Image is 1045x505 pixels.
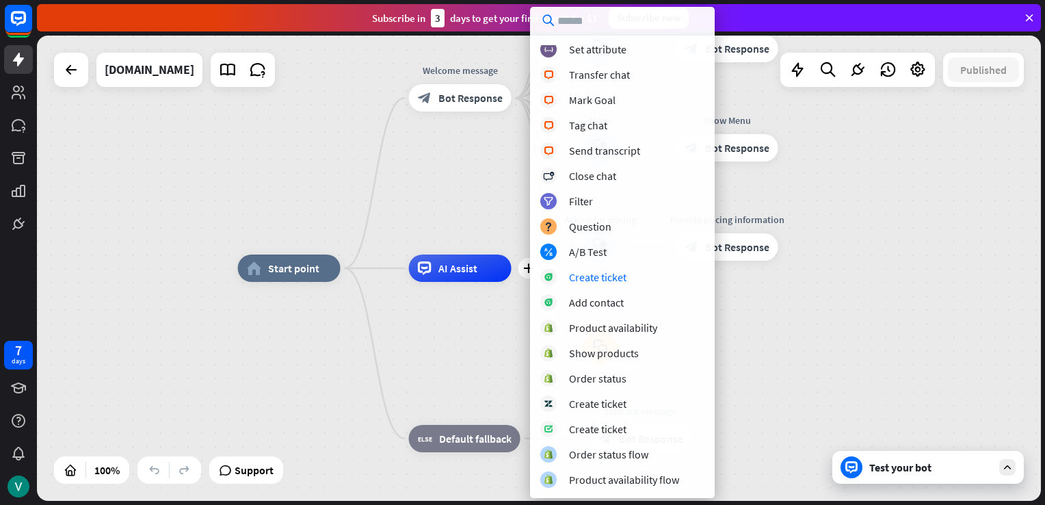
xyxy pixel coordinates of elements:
div: 7 [15,344,22,357]
div: Show Menu [665,114,789,127]
i: block_question [544,222,553,231]
span: Bot Response [438,91,503,105]
div: Show products [569,346,639,360]
span: Start point [268,261,319,275]
span: Default fallback [439,432,512,445]
div: Mark Goal [569,93,616,107]
div: Filter [569,194,593,208]
div: Add contact [569,296,624,309]
div: Order status flow [569,448,648,461]
div: Close chat [569,169,616,183]
div: Test your bot [869,461,992,474]
div: Provide pricing information [665,213,789,226]
i: block_livechat [544,96,554,105]
div: Question [569,220,611,233]
div: Create ticket [569,422,626,436]
div: chatbot.com [105,53,194,87]
span: Support [235,459,274,481]
i: block_fallback [418,432,432,445]
div: days [12,357,25,366]
i: block_close_chat [543,172,554,181]
div: Set attribute [569,42,626,56]
span: Bot Response [705,240,769,254]
div: Subscribe in days to get your first month for $1 [372,9,598,27]
i: block_livechat [544,121,554,130]
i: plus [523,263,533,273]
i: filter [544,197,553,206]
div: A/B Test [569,245,607,259]
i: block_livechat [544,70,554,79]
button: Published [948,57,1019,82]
div: 100% [90,459,124,481]
span: Bot Response [705,42,769,55]
div: Product availability [569,321,657,335]
i: block_ab_testing [544,248,553,257]
a: 7 days [4,341,33,370]
div: Product availability flow [569,473,679,487]
i: block_bot_response [418,91,432,105]
div: Transfer chat [569,68,630,81]
div: Welcome message [399,64,522,77]
div: Create ticket [569,397,626,411]
i: home_2 [247,261,261,275]
div: Order status [569,372,626,385]
i: block_livechat [544,146,554,155]
div: Send transcript [569,144,640,157]
span: Bot Response [705,141,769,155]
div: 3 [431,9,445,27]
button: Open LiveChat chat widget [11,5,52,47]
i: block_set_attribute [544,45,553,54]
div: Create ticket [569,270,626,284]
div: Tag chat [569,118,607,132]
span: AI Assist [438,261,477,275]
